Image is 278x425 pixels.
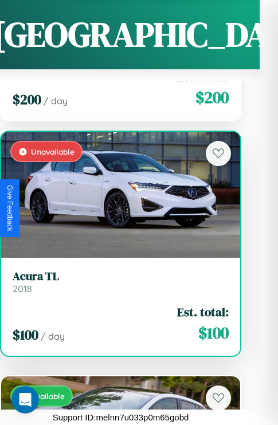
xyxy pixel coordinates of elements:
span: Est. total: [177,304,229,320]
span: $ 100 [13,325,38,344]
span: 2018 [13,283,32,294]
span: Available [31,391,65,401]
a: Acura TL2018 [13,269,229,294]
span: / day [41,330,65,342]
p: Support ID: melnn7u033p0m65gobd [53,410,189,425]
iframe: Intercom live chat [11,386,39,414]
h3: Acura TL [13,269,229,283]
span: $ 200 [13,90,41,109]
div: Give Feedback [6,185,14,231]
span: Unavailable [31,147,75,156]
span: $ 200 [195,86,229,109]
span: / day [44,95,68,107]
span: $ 100 [198,321,229,344]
